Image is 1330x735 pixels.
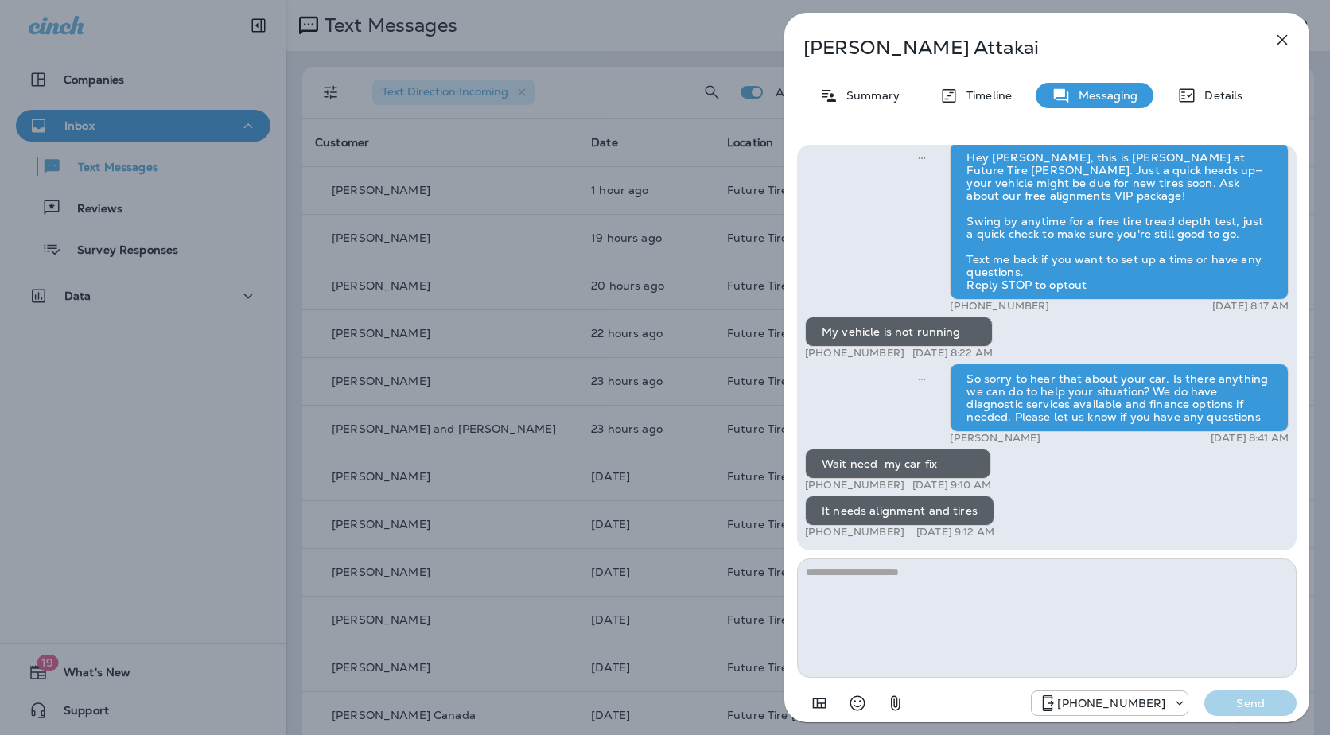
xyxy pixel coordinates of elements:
p: Details [1196,89,1242,102]
p: [DATE] 9:10 AM [912,479,991,492]
p: Messaging [1071,89,1137,102]
div: Wait need my car fix [805,449,991,479]
p: [PHONE_NUMBER] [805,526,904,539]
div: My vehicle is not running [805,317,993,347]
div: So sorry to hear that about your car. Is there anything we can do to help your situation? We do h... [950,364,1289,432]
p: [PHONE_NUMBER] [950,300,1049,313]
button: Add in a premade template [803,687,835,719]
p: [DATE] 8:41 AM [1211,432,1289,445]
div: +1 (928) 232-1970 [1032,694,1188,713]
p: [PERSON_NAME] Attakai [803,37,1238,59]
span: Sent [918,371,926,385]
p: Timeline [959,89,1012,102]
p: [PHONE_NUMBER] [805,347,904,360]
div: Hey [PERSON_NAME], this is [PERSON_NAME] at Future Tire [PERSON_NAME]. Just a quick heads up—your... [950,142,1289,300]
p: [PHONE_NUMBER] [1057,697,1165,710]
p: Summary [838,89,900,102]
p: [DATE] 8:17 AM [1212,300,1289,313]
button: Select an emoji [842,687,873,719]
span: Sent [918,150,926,164]
div: It needs alignment and tires [805,496,994,526]
p: [DATE] 9:12 AM [916,526,994,539]
p: [DATE] 8:22 AM [912,347,993,360]
p: [PERSON_NAME] [950,432,1040,445]
p: [PHONE_NUMBER] [805,479,904,492]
